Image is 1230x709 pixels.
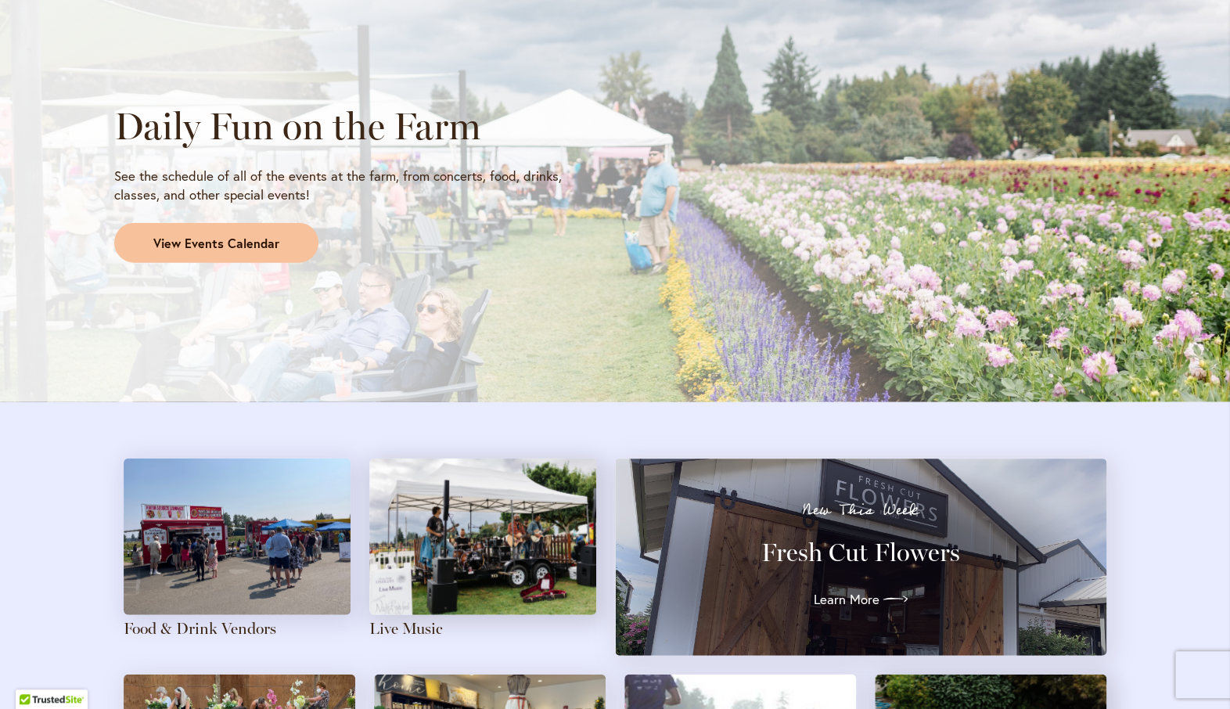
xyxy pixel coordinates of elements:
a: View Events Calendar [114,223,318,264]
p: See the schedule of all of the events at the farm, from concerts, food, drinks, classes, and othe... [114,167,601,204]
a: Food & Drink Vendors [124,619,276,638]
span: Learn More [814,590,879,609]
h2: Daily Fun on the Farm [114,104,601,148]
p: New This Week [643,502,1078,518]
span: View Events Calendar [153,235,279,253]
a: Learn More [814,587,908,612]
img: A four-person band plays with a field of pink dahlias in the background [369,459,596,615]
h3: Fresh Cut Flowers [643,537,1078,568]
a: Live Music [369,619,443,638]
img: Attendees gather around food trucks on a sunny day at the farm [124,459,351,615]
